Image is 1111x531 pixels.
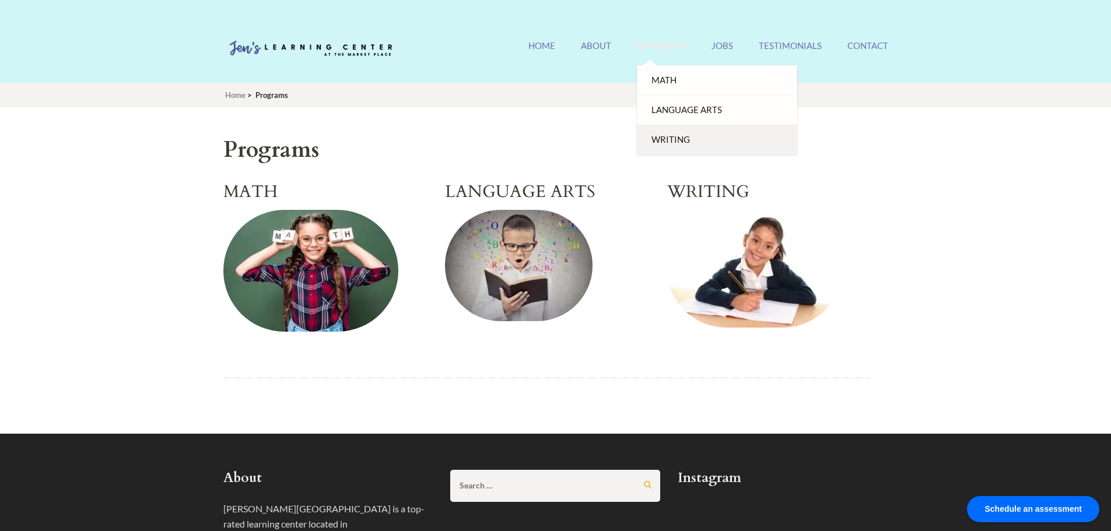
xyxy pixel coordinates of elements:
a: Jobs [712,40,733,65]
a: Writing [637,125,797,154]
a: Home [528,40,555,65]
a: Math [637,65,797,95]
h2: Instagram [678,470,888,486]
a: About [581,40,611,65]
span: > [247,90,252,100]
a: Testimonials [759,40,822,65]
div: Schedule an assessment [967,496,1099,522]
a: Programs [637,40,686,65]
img: Jen's Learning Center Math Program [223,210,398,332]
h1: Programs [223,133,871,167]
h2: LANGUAGE ARTS [445,182,649,202]
h2: MATH [223,182,427,202]
h2: About [223,470,433,486]
a: Home [225,90,246,100]
input: Search [644,481,651,488]
a: Contact [847,40,888,65]
a: Language Arts [637,95,797,125]
h2: WRITING [667,182,871,202]
img: Jen's Learning Center Logo Transparent [223,31,398,66]
img: Jen's Learning Center Writing Program [667,210,842,328]
img: Jen's Learning Center Language Arts Program [445,210,593,321]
